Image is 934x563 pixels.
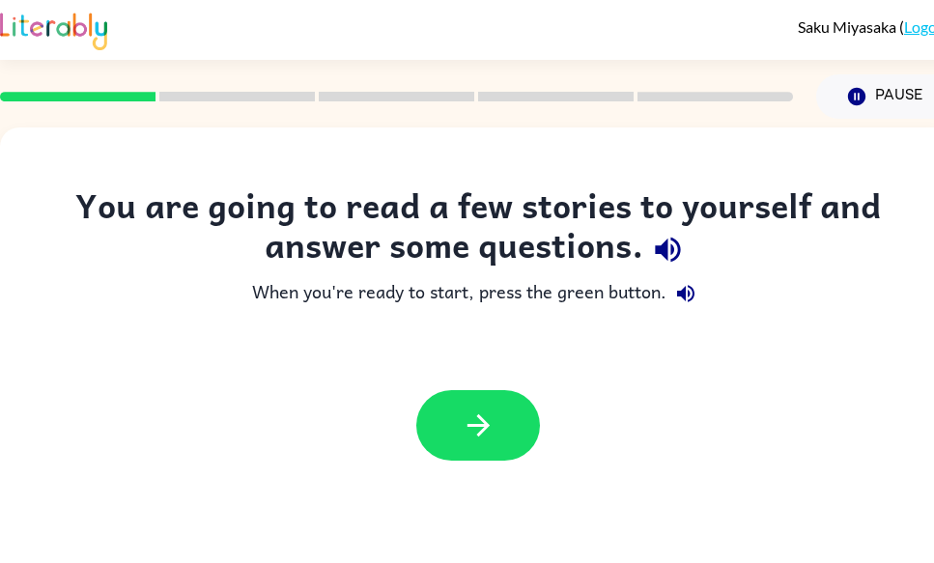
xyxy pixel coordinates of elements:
[39,185,918,274] div: You are going to read a few stories to yourself and answer some questions.
[798,17,899,36] span: Saku Miyasaka
[39,274,918,313] div: When you're ready to start, press the green button.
